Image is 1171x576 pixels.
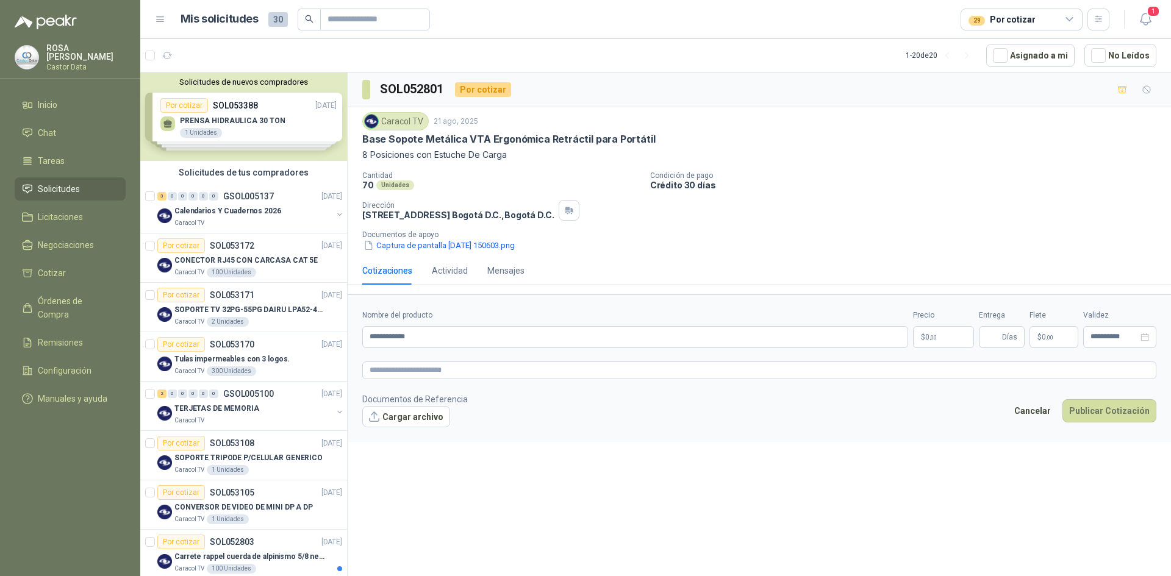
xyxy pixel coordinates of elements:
p: [STREET_ADDRESS] Bogotá D.C. , Bogotá D.C. [362,210,554,220]
a: Inicio [15,93,126,116]
div: Por cotizar [157,288,205,302]
button: Captura de pantalla [DATE] 150603.png [362,239,516,252]
p: Carrete rappel cuerda de alpinismo 5/8 negra 16mm [174,551,326,563]
img: Company Logo [157,554,172,569]
span: Configuración [38,364,91,377]
div: 2 [157,389,167,398]
span: ,00 [929,334,937,341]
p: Caracol TV [174,317,204,327]
p: Caracol TV [174,514,204,524]
div: Por cotizar [157,535,205,549]
p: 70 [362,180,374,190]
p: Castor Data [46,63,126,71]
div: Mensajes [487,264,525,277]
p: Documentos de apoyo [362,230,1166,239]
div: 100 Unidades [207,564,256,574]
button: No Leídos [1084,44,1156,67]
div: 100 Unidades [207,268,256,277]
p: $0,00 [913,326,974,348]
img: Company Logo [157,208,172,223]
a: Manuales y ayuda [15,387,126,410]
p: Tulas impermeables con 3 logos. [174,354,290,365]
div: Por cotizar [157,485,205,500]
p: Base Sopote Metálica VTA Ergonómica Retráctil para Portátil [362,133,655,146]
p: GSOL005100 [223,389,274,398]
span: 30 [268,12,288,27]
button: Solicitudes de nuevos compradores [145,77,342,87]
span: Días [1002,327,1017,347]
div: 1 Unidades [207,514,249,524]
div: 0 [178,389,187,398]
span: ,00 [1046,334,1053,341]
p: SOL052803 [210,538,254,546]
span: Solicitudes [38,182,80,196]
div: Solicitudes de tus compradores [140,161,347,184]
img: Company Logo [157,406,172,421]
a: Solicitudes [15,177,126,201]
div: Unidades [376,180,414,190]
button: 1 [1134,9,1156,30]
p: CONECTOR RJ45 CON CARCASA CAT 5E [174,255,318,266]
div: 0 [199,389,208,398]
div: 1 Unidades [207,465,249,475]
div: 0 [209,389,218,398]
p: CONVERSOR DE VIDEO DE MINI DP A DP [174,502,313,513]
span: Chat [38,126,56,140]
a: Remisiones [15,331,126,354]
a: 3 0 0 0 0 0 GSOL005137[DATE] Company LogoCalendarios Y Cuadernos 2026Caracol TV [157,189,345,228]
p: ROSA [PERSON_NAME] [46,44,126,61]
div: Por cotizar [969,13,1035,26]
div: 0 [199,192,208,201]
div: 0 [209,192,218,201]
a: Por cotizarSOL053170[DATE] Company LogoTulas impermeables con 3 logos.Caracol TV300 Unidades [140,332,347,382]
p: [DATE] [321,290,342,301]
span: $ [1037,333,1042,341]
p: Caracol TV [174,416,204,425]
span: Remisiones [38,336,83,349]
p: SOL053105 [210,488,254,497]
span: Órdenes de Compra [38,294,114,321]
a: Por cotizarSOL053105[DATE] Company LogoCONVERSOR DE VIDEO DE MINI DP A DPCaracol TV1 Unidades [140,480,347,530]
label: Validez [1083,310,1156,321]
p: Dirección [362,201,554,210]
p: [DATE] [321,191,342,202]
div: 3 [157,192,167,201]
img: Company Logo [157,455,172,470]
a: Por cotizarSOL053108[DATE] Company LogoSOPORTE TRIPODE P/CELULAR GENERICOCaracol TV1 Unidades [140,431,347,480]
img: Company Logo [157,505,172,519]
p: SOL053170 [210,340,254,349]
p: Caracol TV [174,268,204,277]
p: Documentos de Referencia [362,393,468,406]
a: Por cotizarSOL053171[DATE] Company LogoSOPORTE TV 32PG-55PG DAIRU LPA52-446KIT2Caracol TV2 Unidades [140,283,347,332]
p: 21 ago, 2025 [434,116,478,127]
div: Actividad [432,264,468,277]
div: 0 [168,389,177,398]
p: [DATE] [321,438,342,449]
a: Configuración [15,359,126,382]
p: Caracol TV [174,366,204,376]
p: SOL053108 [210,439,254,447]
label: Flete [1030,310,1078,321]
h3: SOL052801 [380,80,445,99]
p: Cantidad [362,171,640,180]
a: Tareas [15,149,126,172]
p: SOL053172 [210,241,254,250]
img: Company Logo [157,357,172,371]
p: [DATE] [321,536,342,548]
div: 0 [178,192,187,201]
button: Cargar archivo [362,406,450,428]
div: Por cotizar [157,238,205,253]
p: 8 Posiciones con Estuche De Carga [362,148,1156,162]
p: SOL053171 [210,291,254,299]
p: SOPORTE TV 32PG-55PG DAIRU LPA52-446KIT2 [174,304,326,316]
img: Company Logo [157,258,172,272]
div: 0 [188,389,198,398]
div: Caracol TV [362,112,429,130]
div: 1 - 20 de 20 [906,46,976,65]
img: Company Logo [15,46,38,69]
div: Por cotizar [455,82,511,97]
span: Inicio [38,98,57,112]
span: Manuales y ayuda [38,392,107,405]
label: Precio [913,310,974,321]
label: Nombre del producto [362,310,908,321]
